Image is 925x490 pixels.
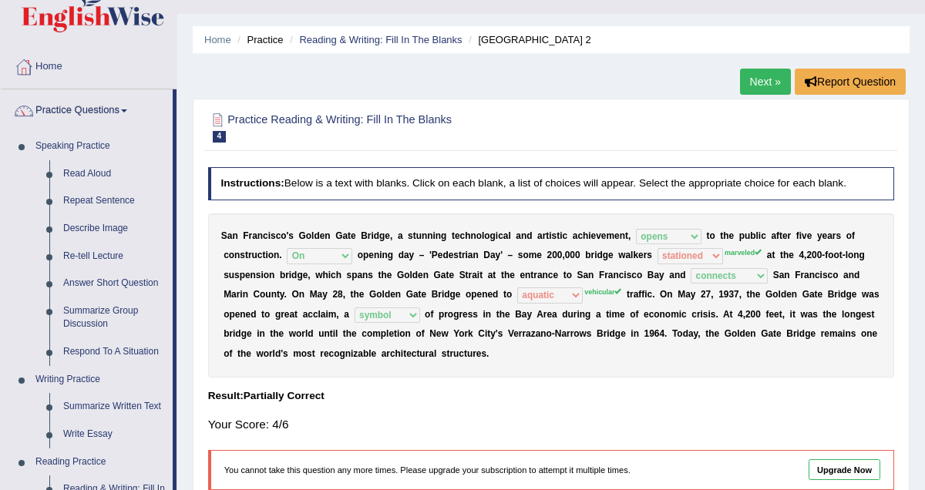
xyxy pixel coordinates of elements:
[436,230,441,241] b: n
[799,230,802,241] b: i
[843,250,846,260] b: -
[806,250,812,260] b: 2
[423,270,429,280] b: n
[562,250,564,260] b: ,
[322,270,328,280] b: h
[583,230,588,241] b: h
[859,250,865,260] b: g
[56,187,173,215] a: Repeat Sentence
[466,270,469,280] b: t
[508,230,510,241] b: l
[624,270,626,280] b: i
[518,250,523,260] b: s
[432,250,438,260] b: P
[503,230,509,241] b: a
[521,230,526,241] b: n
[382,270,387,280] b: h
[553,270,558,280] b: e
[674,270,680,280] b: n
[280,270,285,280] b: b
[397,270,404,280] b: G
[363,250,368,260] b: p
[342,230,348,241] b: a
[314,230,319,241] b: d
[234,270,240,280] b: s
[510,270,515,280] b: e
[227,230,233,241] b: a
[548,270,553,280] b: c
[618,250,625,260] b: w
[361,230,368,241] b: B
[261,270,263,280] b: i
[1,45,177,84] a: Home
[590,250,594,260] b: r
[268,230,271,241] b: i
[633,250,638,260] b: k
[306,230,311,241] b: o
[822,250,825,260] b: -
[331,270,336,280] b: c
[631,270,637,280] b: c
[530,270,533,280] b: t
[413,230,416,241] b: t
[378,270,382,280] b: t
[498,230,503,241] b: c
[789,250,794,260] b: e
[429,250,432,260] b: '
[647,250,652,260] b: s
[484,230,489,241] b: o
[809,270,815,280] b: n
[460,230,466,241] b: c
[552,230,557,241] b: s
[473,250,478,260] b: n
[560,230,562,241] b: i
[779,270,785,280] b: a
[404,270,409,280] b: o
[472,270,477,280] b: a
[796,230,799,241] b: f
[804,270,809,280] b: a
[379,250,382,260] b: i
[557,250,563,260] b: 0
[625,250,631,260] b: a
[379,230,385,241] b: g
[599,270,604,280] b: F
[29,133,173,160] a: Speaking Practice
[573,230,578,241] b: a
[565,250,570,260] b: 0
[783,250,789,260] b: h
[385,230,390,241] b: e
[224,250,229,260] b: c
[628,230,631,241] b: ,
[552,250,557,260] b: 0
[29,448,173,476] a: Reading Practice
[204,34,231,45] a: Home
[604,270,608,280] b: r
[408,230,413,241] b: s
[804,250,806,260] b: ,
[758,230,761,241] b: i
[256,270,261,280] b: s
[836,230,841,241] b: s
[289,270,291,280] b: i
[597,250,602,260] b: d
[529,250,537,260] b: m
[788,230,792,241] b: r
[563,270,567,280] b: t
[466,250,468,260] b: i
[382,250,388,260] b: n
[525,270,530,280] b: n
[740,69,791,95] a: Next »
[619,270,624,280] b: c
[56,215,173,243] a: Describe Image
[767,250,772,260] b: a
[501,270,504,280] b: t
[357,270,362,280] b: a
[606,230,614,241] b: m
[795,270,800,280] b: F
[208,167,895,200] h4: Below is a text with blanks. Click on each blank, a list of choices will appear. Select the appro...
[756,230,758,241] b: l
[240,250,245,260] b: s
[508,250,513,260] b: –
[362,270,368,280] b: n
